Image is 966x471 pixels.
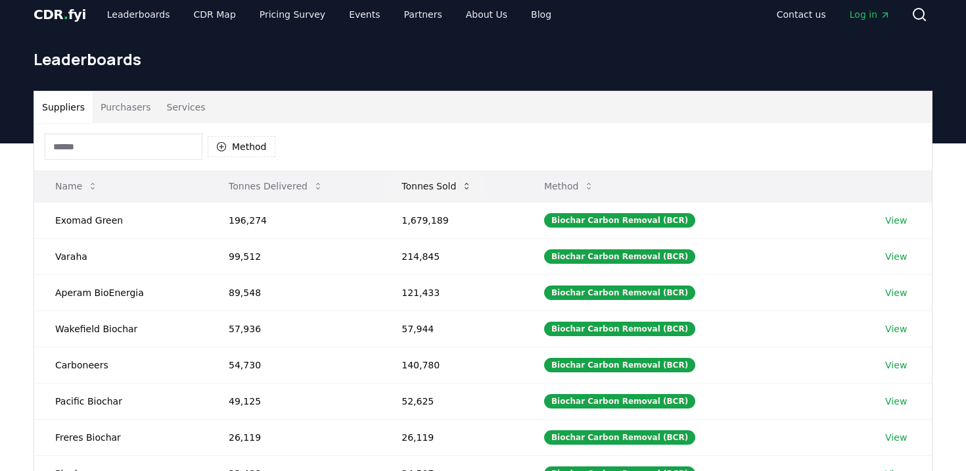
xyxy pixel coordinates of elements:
[885,395,907,408] a: View
[183,3,246,26] a: CDR Map
[34,419,208,455] td: Freres Biochar
[885,286,907,299] a: View
[885,359,907,372] a: View
[208,274,380,310] td: 89,548
[208,310,380,347] td: 57,936
[766,3,837,26] a: Contact us
[534,173,605,199] button: Method
[208,419,380,455] td: 26,119
[34,49,932,70] h1: Leaderboards
[544,249,695,264] div: Biochar Carbon Removal (BCR)
[208,136,275,157] button: Method
[544,358,695,372] div: Biochar Carbon Removal (BCR)
[380,347,523,383] td: 140,780
[850,8,890,21] span: Log in
[249,3,336,26] a: Pricing Survey
[885,431,907,444] a: View
[45,173,108,199] button: Name
[338,3,390,26] a: Events
[34,383,208,419] td: Pacific Biochar
[766,3,901,26] nav: Main
[885,322,907,335] a: View
[391,173,482,199] button: Tonnes Sold
[97,3,562,26] nav: Main
[455,3,518,26] a: About Us
[34,274,208,310] td: Aperam BioEnergia
[380,238,523,274] td: 214,845
[208,383,380,419] td: 49,125
[34,7,86,22] span: CDR fyi
[544,430,695,445] div: Biochar Carbon Removal (BCR)
[544,322,695,336] div: Biochar Carbon Removal (BCR)
[34,5,86,24] a: CDR.fyi
[34,347,208,383] td: Carboneers
[544,394,695,409] div: Biochar Carbon Removal (BCR)
[93,91,159,123] button: Purchasers
[64,7,68,22] span: .
[380,419,523,455] td: 26,119
[208,347,380,383] td: 54,730
[159,91,214,123] button: Services
[380,383,523,419] td: 52,625
[380,274,523,310] td: 121,433
[839,3,901,26] a: Log in
[544,285,695,300] div: Biochar Carbon Removal (BCR)
[885,250,907,263] a: View
[34,91,93,123] button: Suppliers
[380,202,523,238] td: 1,679,189
[34,310,208,347] td: Wakefield Biochar
[34,238,208,274] td: Varaha
[208,238,380,274] td: 99,512
[97,3,181,26] a: Leaderboards
[218,173,334,199] button: Tonnes Delivered
[208,202,380,238] td: 196,274
[885,214,907,227] a: View
[394,3,453,26] a: Partners
[34,202,208,238] td: Exomad Green
[520,3,562,26] a: Blog
[544,213,695,228] div: Biochar Carbon Removal (BCR)
[380,310,523,347] td: 57,944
